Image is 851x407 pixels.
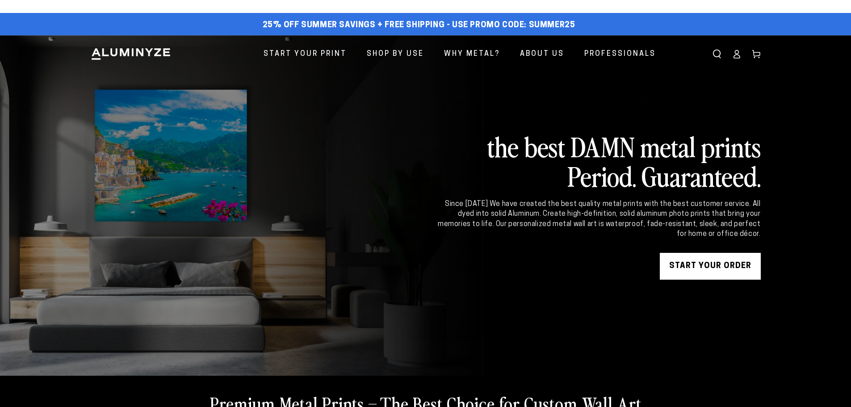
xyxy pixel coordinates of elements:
[660,253,761,280] a: START YOUR Order
[520,48,564,61] span: About Us
[444,48,500,61] span: Why Metal?
[91,47,171,61] img: Aluminyze
[257,42,353,66] a: Start Your Print
[263,21,575,30] span: 25% off Summer Savings + Free Shipping - Use Promo Code: SUMMER25
[578,42,662,66] a: Professionals
[367,48,424,61] span: Shop By Use
[584,48,656,61] span: Professionals
[264,48,347,61] span: Start Your Print
[707,44,727,64] summary: Search our site
[436,199,761,239] div: Since [DATE] We have created the best quality metal prints with the best customer service. All dy...
[513,42,571,66] a: About Us
[436,131,761,190] h2: the best DAMN metal prints Period. Guaranteed.
[437,42,507,66] a: Why Metal?
[360,42,431,66] a: Shop By Use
